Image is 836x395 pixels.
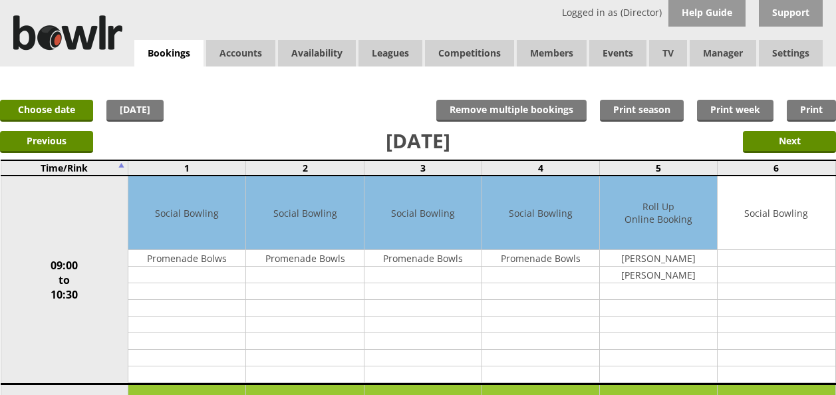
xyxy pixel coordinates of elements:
td: Social Bowling [364,176,482,250]
a: Leagues [358,40,422,66]
a: Availability [278,40,356,66]
a: [DATE] [106,100,164,122]
td: [PERSON_NAME] [600,267,717,283]
td: Social Bowling [718,176,835,250]
a: Print week [697,100,773,122]
td: Social Bowling [482,176,599,250]
td: Promenade Bowls [246,250,363,267]
td: 4 [482,160,599,176]
td: [PERSON_NAME] [600,250,717,267]
span: Manager [690,40,756,66]
td: 09:00 to 10:30 [1,176,128,384]
td: 6 [718,160,835,176]
a: Events [589,40,646,66]
td: Social Bowling [246,176,363,250]
a: Print [787,100,836,122]
td: Social Bowling [128,176,245,250]
td: Roll Up Online Booking [600,176,717,250]
a: Bookings [134,40,204,67]
span: Accounts [206,40,275,66]
td: 2 [246,160,364,176]
span: Members [517,40,587,66]
td: Time/Rink [1,160,128,176]
input: Remove multiple bookings [436,100,587,122]
td: Promenade Bolws [128,250,245,267]
span: Settings [759,40,823,66]
input: Next [743,131,836,153]
a: Competitions [425,40,514,66]
td: 3 [364,160,482,176]
td: Promenade Bowls [364,250,482,267]
a: Print season [600,100,684,122]
td: 1 [128,160,246,176]
span: TV [649,40,687,66]
td: Promenade Bowls [482,250,599,267]
td: 5 [600,160,718,176]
